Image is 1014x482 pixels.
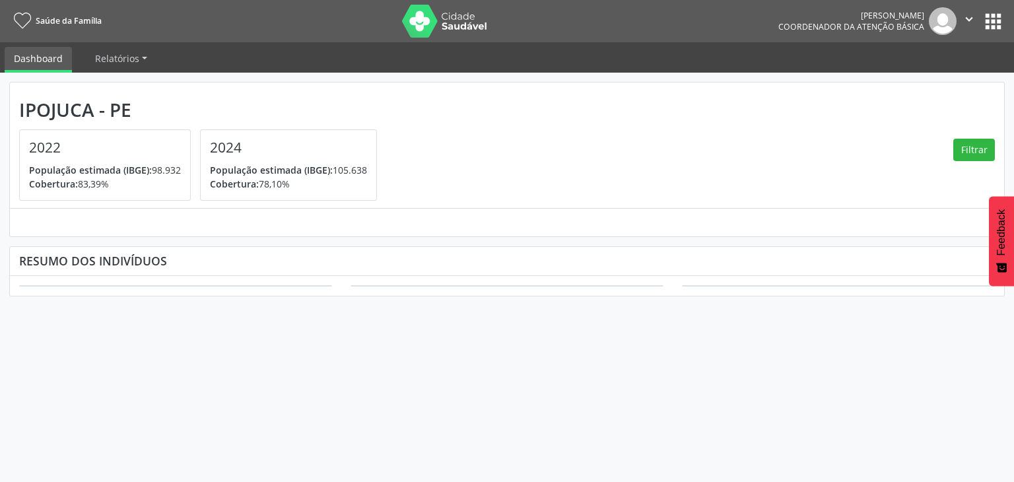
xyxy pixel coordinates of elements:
p: 98.932 [29,163,181,177]
div: Ipojuca - PE [19,99,386,121]
span: Cobertura: [29,178,78,190]
h4: 2024 [210,139,367,156]
a: Dashboard [5,47,72,73]
span: População estimada (IBGE): [29,164,152,176]
button: Feedback - Mostrar pesquisa [989,196,1014,286]
p: 78,10% [210,177,367,191]
p: 105.638 [210,163,367,177]
span: Coordenador da Atenção Básica [778,21,924,32]
button:  [957,7,982,35]
div: Resumo dos indivíduos [19,254,995,268]
p: 83,39% [29,177,181,191]
span: Relatórios [95,52,139,65]
span: Feedback [996,209,1007,256]
span: Cobertura: [210,178,259,190]
span: População estimada (IBGE): [210,164,333,176]
div: [PERSON_NAME] [778,10,924,21]
span: Saúde da Família [36,15,102,26]
a: Relatórios [86,47,156,70]
button: apps [982,10,1005,33]
img: img [929,7,957,35]
h4: 2022 [29,139,181,156]
i:  [962,12,976,26]
a: Saúde da Família [9,10,102,32]
button: Filtrar [953,139,995,161]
